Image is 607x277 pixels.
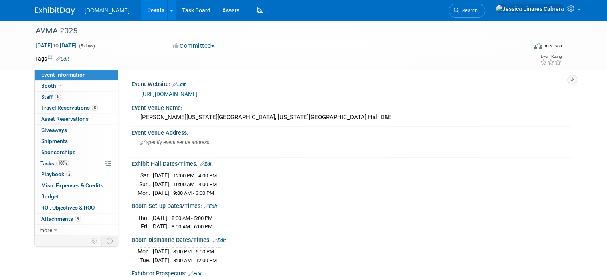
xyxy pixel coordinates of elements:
a: Shipments [35,136,118,147]
div: [PERSON_NAME][US_STATE][GEOGRAPHIC_DATA], [US_STATE][GEOGRAPHIC_DATA] Hall D&E [138,111,566,124]
span: 9:00 AM - 3:00 PM [173,190,214,196]
div: Event Rating [540,55,562,59]
a: Misc. Expenses & Credits [35,180,118,191]
i: Booth reservation complete [60,83,64,88]
span: 2 [66,171,72,177]
a: Giveaways [35,125,118,136]
td: [DATE] [153,248,169,256]
span: Specify event venue address [140,139,209,145]
span: 8:00 AM - 5:00 PM [172,215,212,221]
span: ROI, Objectives & ROO [41,204,95,211]
span: 6 [55,94,61,100]
td: Sun. [138,180,153,189]
span: Travel Reservations [41,104,98,111]
td: Personalize Event Tab Strip [88,236,102,246]
td: Mon. [138,189,153,197]
td: [DATE] [151,222,168,231]
span: Staff [41,94,61,100]
div: Event Venue Address: [132,127,572,137]
span: [DATE] [DATE] [35,42,77,49]
a: Edit [56,56,69,62]
span: more [40,227,52,233]
a: Edit [204,204,217,209]
span: 3:00 PM - 6:00 PM [173,249,214,255]
span: Budget [41,193,59,200]
span: Search [459,8,478,14]
a: Staff6 [35,92,118,102]
span: 8:00 AM - 12:00 PM [173,257,217,263]
a: Edit [172,82,186,87]
span: Playbook [41,171,72,177]
td: Toggle Event Tabs [102,236,118,246]
a: Playbook2 [35,169,118,180]
img: Jessica Linares Cabrera [496,4,564,13]
span: to [52,42,60,49]
a: Search [449,4,485,18]
span: Booth [41,83,65,89]
div: Event Format [484,41,562,53]
span: 10:00 AM - 4:00 PM [173,181,217,187]
td: Tags [35,55,69,63]
a: Edit [200,161,213,167]
span: 12:00 PM - 4:00 PM [173,173,217,179]
span: Attachments [41,216,81,222]
span: Sponsorships [41,149,75,155]
a: Attachments9 [35,214,118,224]
td: Sat. [138,171,153,180]
span: (5 days) [78,43,95,49]
span: Asset Reservations [41,116,89,122]
div: Event Venue Name: [132,102,572,112]
img: Format-Inperson.png [534,43,542,49]
div: AVMA 2025 [33,24,517,38]
a: Edit [188,271,202,277]
span: Giveaways [41,127,67,133]
a: Event Information [35,69,118,80]
button: Committed [170,42,217,50]
a: Budget [35,191,118,202]
span: 8:00 AM - 6:00 PM [172,224,212,230]
td: [DATE] [153,171,169,180]
a: [URL][DOMAIN_NAME] [141,91,198,97]
span: Misc. Expenses & Credits [41,182,103,189]
div: Event Website: [132,78,572,88]
td: [DATE] [153,256,169,264]
span: Tasks [40,160,69,167]
a: Booth [35,81,118,91]
span: 9 [75,216,81,222]
a: Sponsorships [35,147,118,158]
td: [DATE] [153,180,169,189]
td: Thu. [138,214,151,222]
span: Event Information [41,71,86,78]
td: [DATE] [153,189,169,197]
span: [DOMAIN_NAME] [85,7,129,14]
a: Travel Reservations8 [35,102,118,113]
a: Asset Reservations [35,114,118,124]
a: ROI, Objectives & ROO [35,202,118,213]
td: Tue. [138,256,153,264]
td: Mon. [138,248,153,256]
td: Fri. [138,222,151,231]
div: Exhibit Hall Dates/Times: [132,158,572,168]
span: 8 [92,105,98,111]
div: Booth Set-up Dates/Times: [132,200,572,210]
img: ExhibitDay [35,7,75,15]
a: Edit [213,238,226,243]
div: In-Person [543,43,562,49]
span: Shipments [41,138,68,144]
a: more [35,225,118,236]
td: [DATE] [151,214,168,222]
span: 100% [56,160,69,166]
a: Tasks100% [35,158,118,169]
div: Booth Dismantle Dates/Times: [132,234,572,244]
